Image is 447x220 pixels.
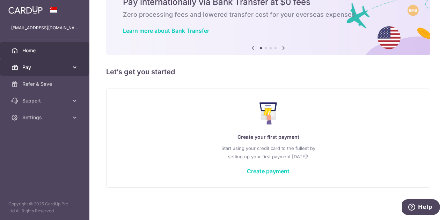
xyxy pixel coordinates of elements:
span: Pay [22,64,68,71]
iframe: Opens a widget where you can find more information [402,199,440,217]
p: Start using your credit card to the fullest by setting up your first payment [DATE]! [120,144,416,161]
span: Home [22,47,68,54]
p: Create your first payment [120,133,416,141]
p: [EMAIL_ADDRESS][DOMAIN_NAME] [11,24,78,31]
h6: Zero processing fees and lowered transfer cost for your overseas expenses [123,10,413,19]
span: Settings [22,114,68,121]
img: CardUp [8,6,43,14]
span: Support [22,97,68,104]
a: Learn more about Bank Transfer [123,27,209,34]
img: Make Payment [259,102,277,124]
h5: Let’s get you started [106,66,430,77]
span: Refer & Save [22,81,68,88]
a: Create payment [247,168,290,175]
